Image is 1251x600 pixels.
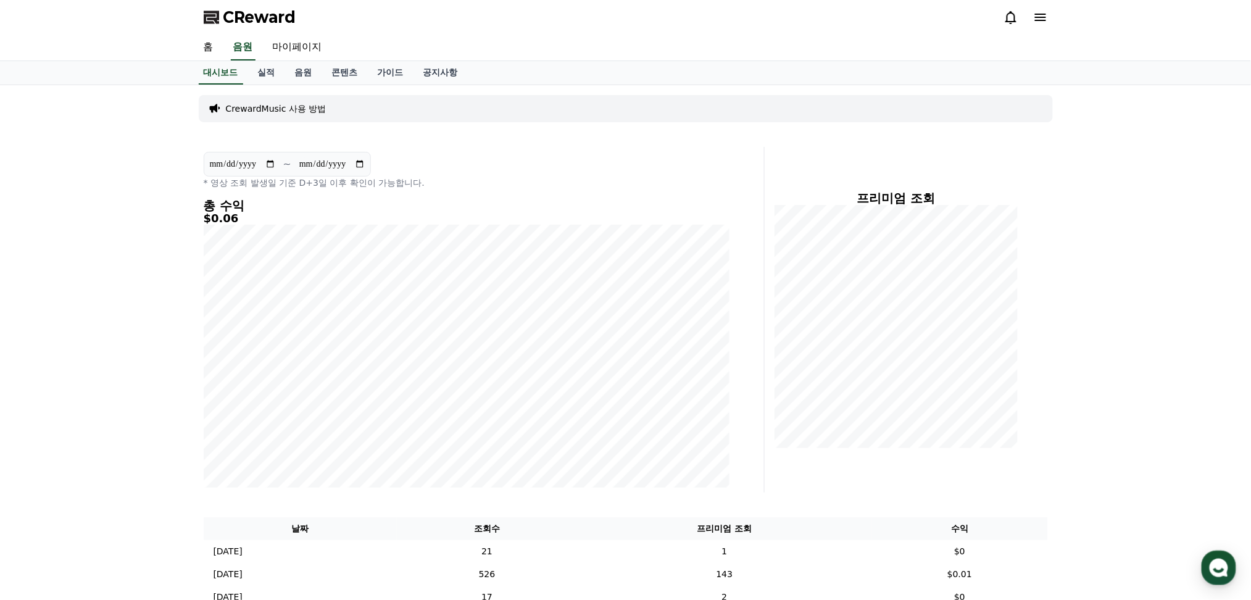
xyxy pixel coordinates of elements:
th: 수익 [872,517,1048,540]
td: 526 [397,563,577,586]
a: 홈 [194,35,223,60]
a: 설정 [159,391,237,422]
td: 21 [397,540,577,563]
th: 날짜 [204,517,397,540]
a: 대시보드 [199,61,243,85]
a: 실적 [248,61,285,85]
p: ~ [283,157,291,172]
span: 대화 [113,410,128,420]
a: 콘텐츠 [322,61,368,85]
h4: 총 수익 [204,199,729,212]
a: 가이드 [368,61,414,85]
td: 1 [577,540,871,563]
p: [DATE] [214,568,243,581]
a: 공지사항 [414,61,468,85]
td: $0 [872,540,1048,563]
span: CReward [223,7,296,27]
td: 143 [577,563,871,586]
a: 홈 [4,391,81,422]
a: CReward [204,7,296,27]
a: 음원 [285,61,322,85]
h4: 프리미엄 조회 [775,191,1018,205]
a: 대화 [81,391,159,422]
p: * 영상 조회 발생일 기준 D+3일 이후 확인이 가능합니다. [204,177,729,189]
h5: $0.06 [204,212,729,225]
th: 프리미엄 조회 [577,517,871,540]
a: 음원 [231,35,256,60]
a: CrewardMusic 사용 방법 [226,102,326,115]
a: 마이페이지 [263,35,332,60]
td: $0.01 [872,563,1048,586]
span: 설정 [191,410,206,420]
p: [DATE] [214,545,243,558]
th: 조회수 [397,517,577,540]
span: 홈 [39,410,46,420]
